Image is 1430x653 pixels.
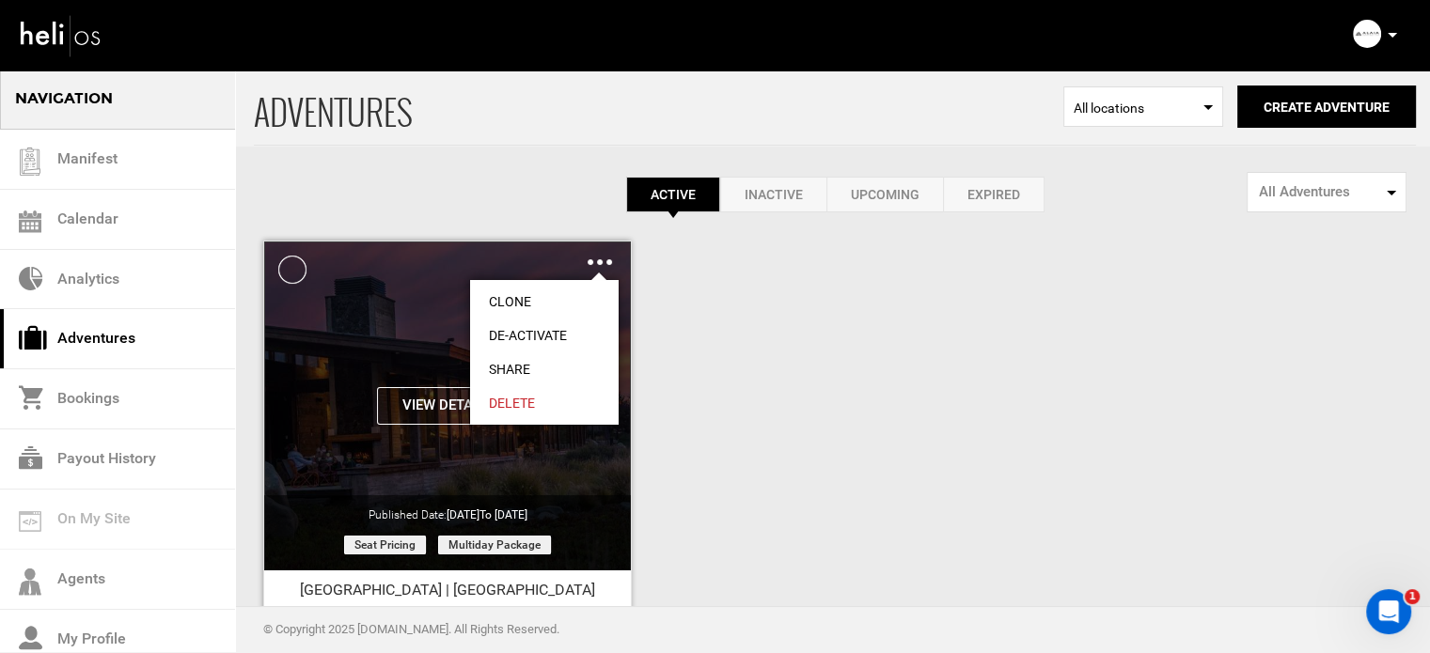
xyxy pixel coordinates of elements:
[1405,589,1420,604] span: 1
[720,177,826,212] a: Inactive
[254,69,1063,145] span: ADVENTURES
[1259,182,1382,202] span: All Adventures
[626,177,720,212] a: Active
[264,495,631,523] div: Published Date:
[1353,20,1381,48] img: 6b08e2450a4afcbe7eda13127e02f4a7.png
[438,536,551,554] span: Multiday package
[19,10,103,60] img: heli-logo
[588,259,612,265] img: images
[1237,86,1416,128] button: Create Adventure
[19,568,41,596] img: agents-icon.svg
[19,511,41,532] img: on_my_site.svg
[344,536,426,554] span: Seat Pricing
[16,148,44,176] img: guest-list.svg
[470,285,619,319] a: Clone
[447,508,527,521] span: [DATE]
[470,319,619,352] a: De-Activate
[1366,589,1411,634] iframe: Intercom live chat
[1074,99,1213,117] span: All locations
[470,386,619,420] a: Delete
[377,387,518,425] button: View Details
[943,177,1045,212] a: Expired
[19,210,41,233] img: calendar.svg
[826,177,943,212] a: Upcoming
[1063,86,1223,127] span: Select box activate
[264,580,631,608] div: [GEOGRAPHIC_DATA] | [GEOGRAPHIC_DATA]
[1247,172,1406,212] button: All Adventures
[479,508,527,521] span: to [DATE]
[470,352,619,386] a: Share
